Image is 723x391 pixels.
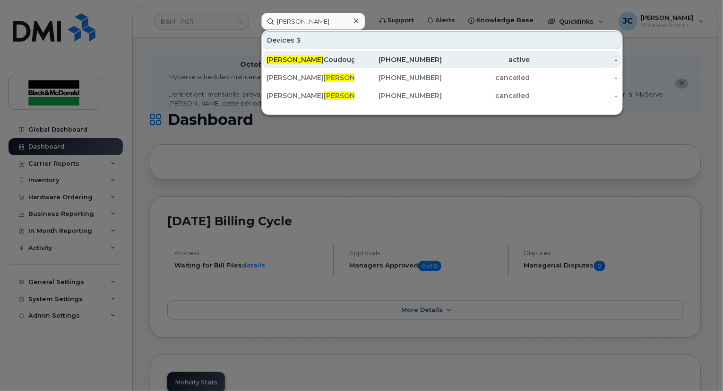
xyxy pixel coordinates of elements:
span: 3 [296,36,301,45]
div: cancelled [442,91,530,100]
span: [PERSON_NAME] [324,73,381,82]
div: [PHONE_NUMBER] [354,73,442,82]
div: [PHONE_NUMBER] [354,91,442,100]
div: - [530,55,618,64]
a: [PERSON_NAME][PERSON_NAME]e[PHONE_NUMBER]cancelled- [263,69,621,86]
div: - [530,91,618,100]
div: cancelled [442,73,530,82]
a: [PERSON_NAME]Coudougan[PHONE_NUMBER]active- [263,51,621,68]
div: active [442,55,530,64]
div: - [530,73,618,82]
span: [PERSON_NAME] [324,91,381,100]
div: Coudougan [267,55,354,64]
div: Devices [263,31,621,49]
div: [PHONE_NUMBER] [354,55,442,64]
div: [PERSON_NAME] e [267,91,354,100]
span: [PERSON_NAME] [267,55,324,64]
div: [PERSON_NAME] e [267,73,354,82]
a: [PERSON_NAME][PERSON_NAME]e[PHONE_NUMBER]cancelled- [263,87,621,104]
